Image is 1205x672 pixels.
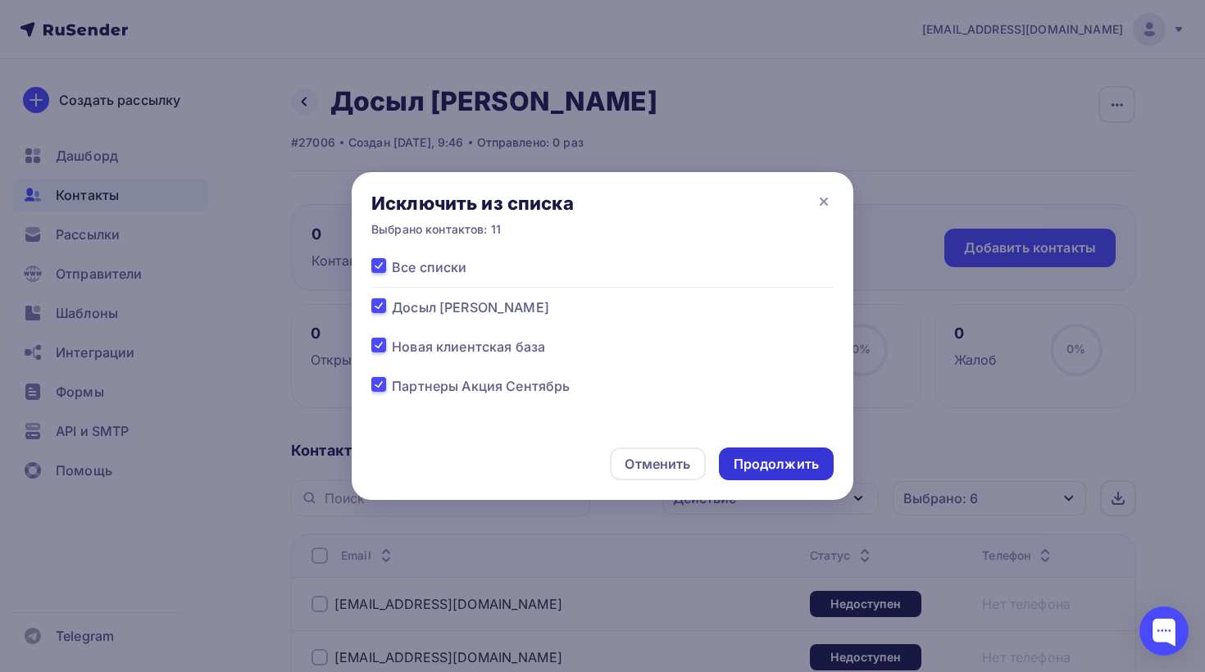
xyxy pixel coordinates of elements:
[371,192,574,215] div: Исключить из списка
[392,297,549,317] span: Досыл [PERSON_NAME]
[734,455,819,474] div: Продолжить
[371,221,574,238] div: Выбрано контактов: 11
[392,337,545,356] span: Новая клиентская база
[625,454,690,474] div: Отменить
[392,257,466,277] span: Все списки
[392,376,570,396] span: Партнеры Акция Сентябрь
